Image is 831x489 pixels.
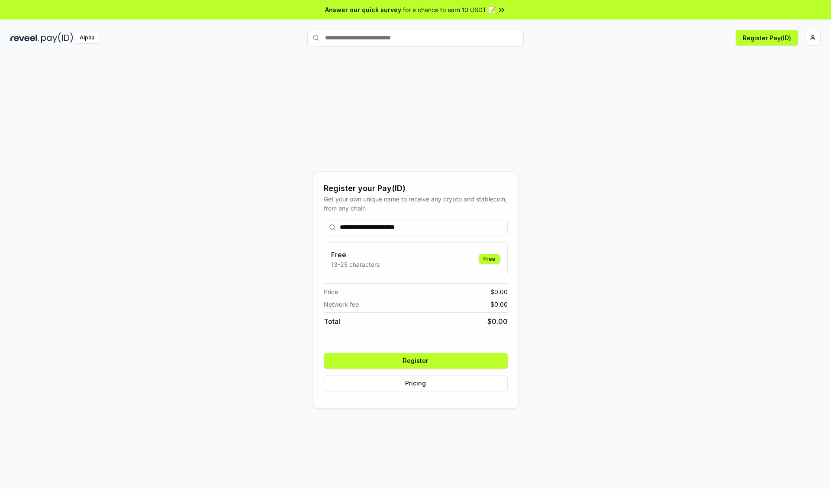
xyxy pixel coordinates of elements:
[331,260,380,269] p: 13-25 characters
[75,32,99,43] div: Alpha
[324,376,508,391] button: Pricing
[490,287,508,296] span: $ 0.00
[490,300,508,309] span: $ 0.00
[325,5,401,14] span: Answer our quick survey
[324,353,508,369] button: Register
[479,254,500,264] div: Free
[324,287,338,296] span: Price
[487,316,508,327] span: $ 0.00
[10,32,39,43] img: reveel_dark
[324,182,508,194] div: Register your Pay(ID)
[736,30,798,45] button: Register Pay(ID)
[403,5,496,14] span: for a chance to earn 10 USDT 📝
[324,300,359,309] span: Network fee
[331,249,380,260] h3: Free
[41,32,73,43] img: pay_id
[324,316,340,327] span: Total
[324,194,508,213] div: Get your own unique name to receive any crypto and stablecoin, from any chain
